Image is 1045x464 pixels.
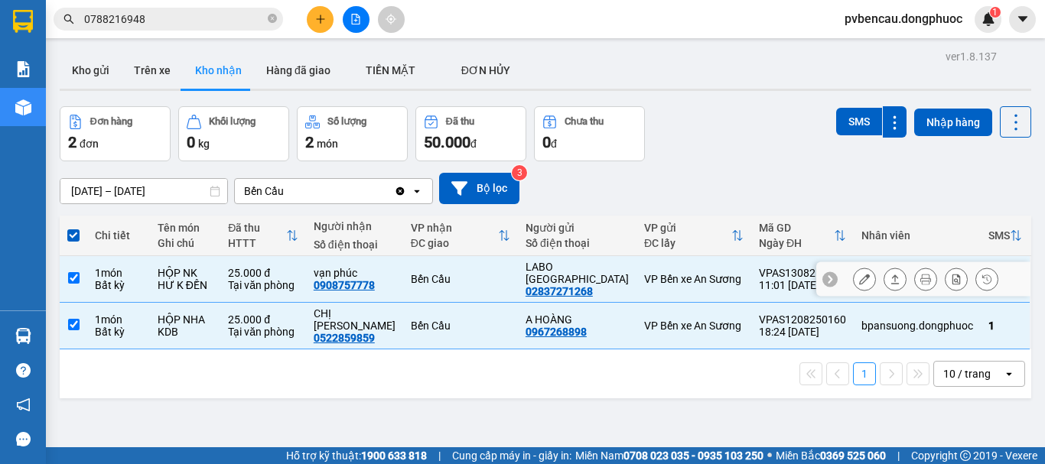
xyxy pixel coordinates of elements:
span: TIỀN MẶT [366,64,415,76]
div: KDB [158,326,213,338]
span: Bến xe [GEOGRAPHIC_DATA] [121,24,206,44]
div: Bất kỳ [95,326,142,338]
span: Cung cấp máy in - giấy in: [452,447,571,464]
span: file-add [350,14,361,24]
div: Tên món [158,222,213,234]
strong: 0369 525 060 [820,449,886,462]
div: VP Bến xe An Sương [644,273,744,285]
button: file-add [343,6,369,33]
strong: 1900 633 818 [361,449,427,462]
div: 1 món [95,313,142,326]
div: 25.000 đ [228,313,298,326]
th: Toggle SortBy [751,216,854,256]
div: Bến Cầu [244,183,284,199]
div: Khối lượng [209,116,256,127]
div: Đã thu [228,222,286,234]
button: Chưa thu0đ [534,106,645,161]
span: copyright [960,450,971,461]
div: ĐC giao [411,237,498,249]
span: ĐƠN HỦY [461,64,510,76]
input: Select a date range. [60,179,227,203]
div: HTTT [228,237,286,249]
div: 1 món [95,267,142,279]
div: VP Bến xe An Sương [644,320,744,332]
strong: ĐỒNG PHƯỚC [121,8,210,21]
span: plus [315,14,326,24]
button: Đơn hàng2đơn [60,106,171,161]
span: 0 [187,133,195,151]
div: Mã GD [759,222,834,234]
div: Giao hàng [884,268,907,290]
img: logo-vxr [13,10,33,33]
th: Toggle SortBy [220,216,306,256]
span: notification [16,397,31,412]
div: ĐC lấy [644,237,731,249]
div: Bến Cầu [411,273,510,285]
div: Đơn hàng [90,116,132,127]
span: Miền Nam [575,447,763,464]
button: plus [307,6,334,33]
img: warehouse-icon [15,99,31,115]
div: Nhân viên [861,229,973,242]
span: đơn [80,138,99,150]
span: close-circle [268,14,277,23]
div: Bất kỳ [95,279,142,291]
span: | [438,447,441,464]
div: 1 [988,320,1022,332]
sup: 1 [990,7,1001,18]
button: Khối lượng0kg [178,106,289,161]
span: [PERSON_NAME]: [5,99,161,108]
span: caret-down [1016,12,1030,26]
button: 1 [853,362,876,385]
div: LABO VIỆT QUỐC [526,261,629,285]
img: logo [5,9,73,76]
input: Tìm tên, số ĐT hoặc mã đơn [84,11,265,28]
button: Kho nhận [183,52,254,89]
div: 0908757778 [314,279,375,291]
th: Toggle SortBy [403,216,518,256]
span: 50.000 [424,133,470,151]
span: ⚪️ [767,453,772,459]
div: bpansuong.dongphuoc [861,320,973,332]
span: đ [551,138,557,150]
span: pvbencau.dongphuoc [832,9,975,28]
div: Chưa thu [565,116,604,127]
button: Số lượng2món [297,106,408,161]
span: 1 [992,7,998,18]
span: Hotline: 19001152 [121,68,187,77]
th: Toggle SortBy [981,216,1030,256]
span: 2 [305,133,314,151]
input: Selected Bến Cầu. [285,183,287,199]
button: Hàng đã giao [254,52,343,89]
span: message [16,432,31,446]
span: search [63,14,74,24]
div: vạn phúc [314,267,396,279]
div: Ghi chú [158,237,213,249]
div: Người nhận [314,220,396,232]
button: Đã thu50.000đ [415,106,526,161]
span: VPBC1308250011 [77,97,161,109]
span: món [317,138,338,150]
div: Số điện thoại [526,237,629,249]
div: 18:24 [DATE] [759,326,846,338]
button: Kho gửi [60,52,122,89]
span: close-circle [268,12,277,27]
th: Toggle SortBy [636,216,751,256]
button: Nhập hàng [914,109,992,136]
span: 01 Võ Văn Truyện, KP.1, Phường 2 [121,46,210,65]
div: VP gửi [644,222,731,234]
button: caret-down [1009,6,1036,33]
svg: open [411,185,423,197]
div: ver 1.8.137 [946,48,997,65]
sup: 3 [512,165,527,180]
div: Ngày ĐH [759,237,834,249]
div: Đã thu [446,116,474,127]
span: ----------------------------------------- [41,83,187,95]
div: 0967268898 [526,326,587,338]
span: Hỗ trợ kỹ thuật: [286,447,427,464]
div: 0522859859 [314,332,375,344]
div: 10 / trang [943,366,991,381]
button: aim [378,6,405,33]
span: đ [470,138,477,150]
img: icon-new-feature [982,12,995,26]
